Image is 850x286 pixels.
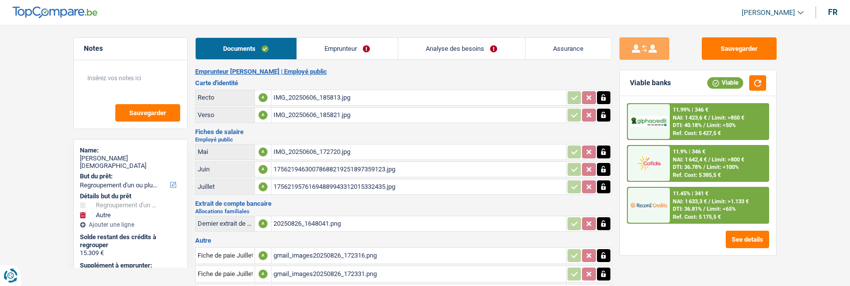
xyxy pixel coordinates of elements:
div: A [259,219,268,228]
div: fr [828,7,838,17]
span: NAI: 1 423,6 € [673,115,707,121]
span: Sauvegarder [129,110,166,116]
button: Sauvegarder [115,104,180,122]
h3: Carte d'identité [195,80,612,86]
span: Limit: <65% [707,206,736,212]
div: A [259,251,268,260]
div: 11.45% | 341 € [673,190,708,197]
span: / [708,156,710,163]
div: Name: [80,146,181,154]
img: Record Credits [630,196,667,214]
span: NAI: 1 642,4 € [673,156,707,163]
img: TopCompare Logo [12,6,97,18]
div: 20250826_1648041.png [274,216,564,231]
div: A [259,147,268,156]
h3: Autre [195,237,612,244]
div: Ajouter une ligne [80,221,181,228]
a: Documents [196,38,296,59]
span: Limit: <50% [707,122,736,129]
span: / [703,206,705,212]
div: Viable banks [630,79,671,87]
h2: Allocations familiales [195,209,612,214]
span: Limit: >850 € [712,115,744,121]
a: Emprunteur [297,38,398,59]
a: Assurance [526,38,611,59]
div: [PERSON_NAME][DEMOGRAPHIC_DATA] [80,154,181,170]
span: DTI: 36.81% [673,206,702,212]
h2: Employé public [195,137,612,143]
div: Verso [198,111,253,119]
div: Mai [198,148,253,155]
span: Limit: >800 € [712,156,744,163]
div: gmail_images20250826_172331.png [274,267,564,282]
div: A [259,270,268,279]
div: A [259,93,268,102]
label: Supplément à emprunter: [80,262,179,270]
div: 11.99% | 346 € [673,107,708,113]
h3: Fiches de salaire [195,129,612,135]
div: Ref. Cost: 5 385,5 € [673,172,721,178]
span: Limit: >1.133 € [712,198,749,205]
div: 17562194630078688219251897359123.jpg [274,162,564,177]
span: / [708,198,710,205]
div: Solde restant des crédits à regrouper [80,233,181,249]
div: Détails but du prêt [80,192,181,200]
h3: Extrait de compte bancaire [195,200,612,207]
span: DTI: 36.78% [673,164,702,170]
div: 15.309 € [80,249,181,257]
h2: Emprunteur [PERSON_NAME] | Employé public [195,68,612,76]
img: AlphaCredit [630,116,667,128]
div: Viable [707,77,743,88]
div: A [259,165,268,174]
div: 11.9% | 346 € [673,148,705,155]
a: Analyse des besoins [398,38,525,59]
div: Recto [198,94,253,101]
div: Ref. Cost: 5 427,5 € [673,130,721,137]
div: IMG_20250606_185813.jpg [274,90,564,105]
div: gmail_images20250826_172316.png [274,248,564,263]
span: / [708,115,710,121]
h5: Notes [84,44,177,53]
div: IMG_20250606_172720.jpg [274,144,564,159]
a: [PERSON_NAME] [734,4,804,21]
img: Cofidis [630,154,667,172]
button: Sauvegarder [702,37,777,60]
div: Dernier extrait de compte pour vos allocations familiales [198,220,253,227]
div: Juin [198,165,253,173]
span: / [703,164,705,170]
span: NAI: 1 633,3 € [673,198,707,205]
button: See details [726,231,769,248]
div: Juillet [198,183,253,190]
div: IMG_20250606_185821.jpg [274,108,564,123]
span: DTI: 40.18% [673,122,702,129]
span: [PERSON_NAME] [742,8,795,17]
div: A [259,111,268,120]
div: Ref. Cost: 5 175,5 € [673,214,721,220]
span: / [703,122,705,129]
div: A [259,182,268,191]
span: Limit: <100% [707,164,739,170]
label: But du prêt: [80,172,179,180]
div: 17562195761694889943312015332435.jpg [274,179,564,194]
